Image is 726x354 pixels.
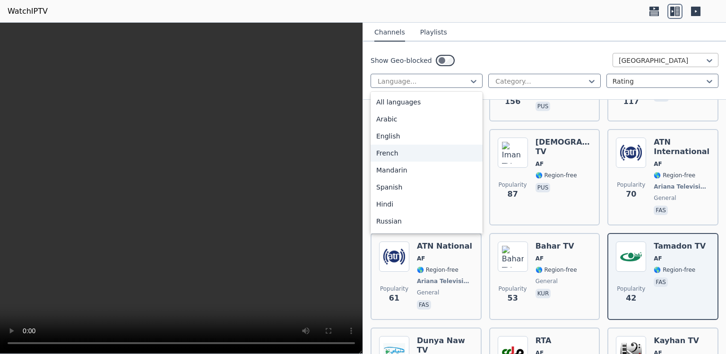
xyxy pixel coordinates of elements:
span: Popularity [380,285,408,293]
div: Portuguese [371,230,483,247]
h6: Bahar TV [536,242,577,251]
p: kur [536,289,551,298]
span: 117 [623,96,639,107]
span: Popularity [499,181,527,189]
div: All languages [371,94,483,111]
span: 🌎 Region-free [417,266,458,274]
h6: ATN International [654,138,710,156]
h6: [DEMOGRAPHIC_DATA] TV [536,138,592,156]
label: Show Geo-blocked [371,56,432,65]
img: ATN National [379,242,409,272]
button: Playlists [420,24,447,42]
img: Bahar TV [498,242,528,272]
span: 🌎 Region-free [654,172,695,179]
span: general [536,277,558,285]
span: 🌎 Region-free [654,266,695,274]
span: 61 [389,293,399,304]
span: AF [654,255,662,262]
span: 70 [626,189,636,200]
span: 🌎 Region-free [536,266,577,274]
button: Channels [374,24,405,42]
span: Popularity [617,181,645,189]
img: Tamadon TV [616,242,646,272]
div: Spanish [371,179,483,196]
h6: RTA [536,336,577,345]
span: general [654,194,676,202]
img: Iman TV [498,138,528,168]
span: 53 [508,293,518,304]
h6: Kayhan TV [654,336,699,345]
p: fas [654,277,668,287]
span: AF [417,255,425,262]
div: English [371,128,483,145]
span: Popularity [617,285,645,293]
span: 156 [505,96,520,107]
span: 42 [626,293,636,304]
div: Arabic [371,111,483,128]
span: 🌎 Region-free [536,172,577,179]
img: ATN International [616,138,646,168]
h6: ATN National [417,242,473,251]
p: fas [417,300,431,310]
span: AF [536,255,544,262]
span: Ariana Television Network [417,277,471,285]
span: AF [654,160,662,168]
div: Hindi [371,196,483,213]
p: pus [536,183,551,192]
p: pus [536,102,551,111]
span: 87 [508,189,518,200]
div: Mandarin [371,162,483,179]
span: Ariana Television Network [654,183,708,190]
span: general [417,289,439,296]
a: WatchIPTV [8,6,48,17]
div: Russian [371,213,483,230]
div: French [371,145,483,162]
span: Popularity [499,285,527,293]
p: fas [654,206,668,215]
h6: Tamadon TV [654,242,706,251]
span: AF [536,160,544,168]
